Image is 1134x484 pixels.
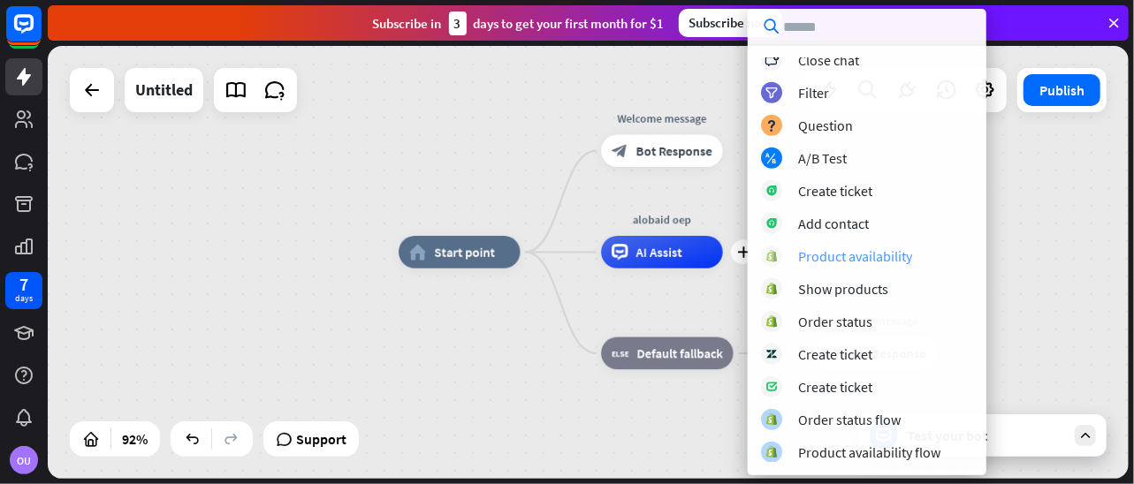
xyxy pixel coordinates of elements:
div: Order status [798,313,872,330]
i: block_bot_response [612,143,628,159]
div: 3 [449,11,467,35]
span: Support [296,425,346,453]
span: Start point [434,244,495,260]
div: Create ticket [798,182,872,200]
i: block_question [766,120,777,132]
div: days [15,292,33,305]
div: Create ticket [798,378,872,396]
div: Product availability [798,247,912,265]
div: 92% [117,425,153,453]
div: Subscribe in days to get your first month for $1 [373,11,665,35]
div: Show products [798,280,888,298]
button: Open LiveChat chat widget [14,7,67,60]
div: Test your bot [907,427,1066,444]
div: Create ticket [798,345,872,363]
i: block_close_chat [765,55,779,66]
i: plus [737,246,750,258]
button: Publish [1024,74,1100,106]
div: A/B Test [798,149,847,167]
div: Question [798,117,853,134]
div: Close chat [798,51,859,69]
div: 7 [19,276,28,292]
span: Default fallback [637,345,723,361]
div: OU [10,446,38,474]
div: Subscribe now [679,9,782,37]
i: home_2 [409,244,426,260]
div: Filter [798,84,829,102]
div: alobaid oep [590,212,735,228]
div: Add contact [798,215,869,232]
span: AI Assist [636,244,682,260]
span: Bot Response [636,143,712,159]
a: 7 days [5,272,42,309]
div: Welcome message [590,110,735,126]
i: filter [765,87,778,99]
i: block_fallback [612,345,628,361]
div: Product availability flow [798,443,940,461]
div: Order status flow [798,411,901,428]
i: block_ab_testing [766,153,778,164]
div: Untitled [135,68,193,112]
